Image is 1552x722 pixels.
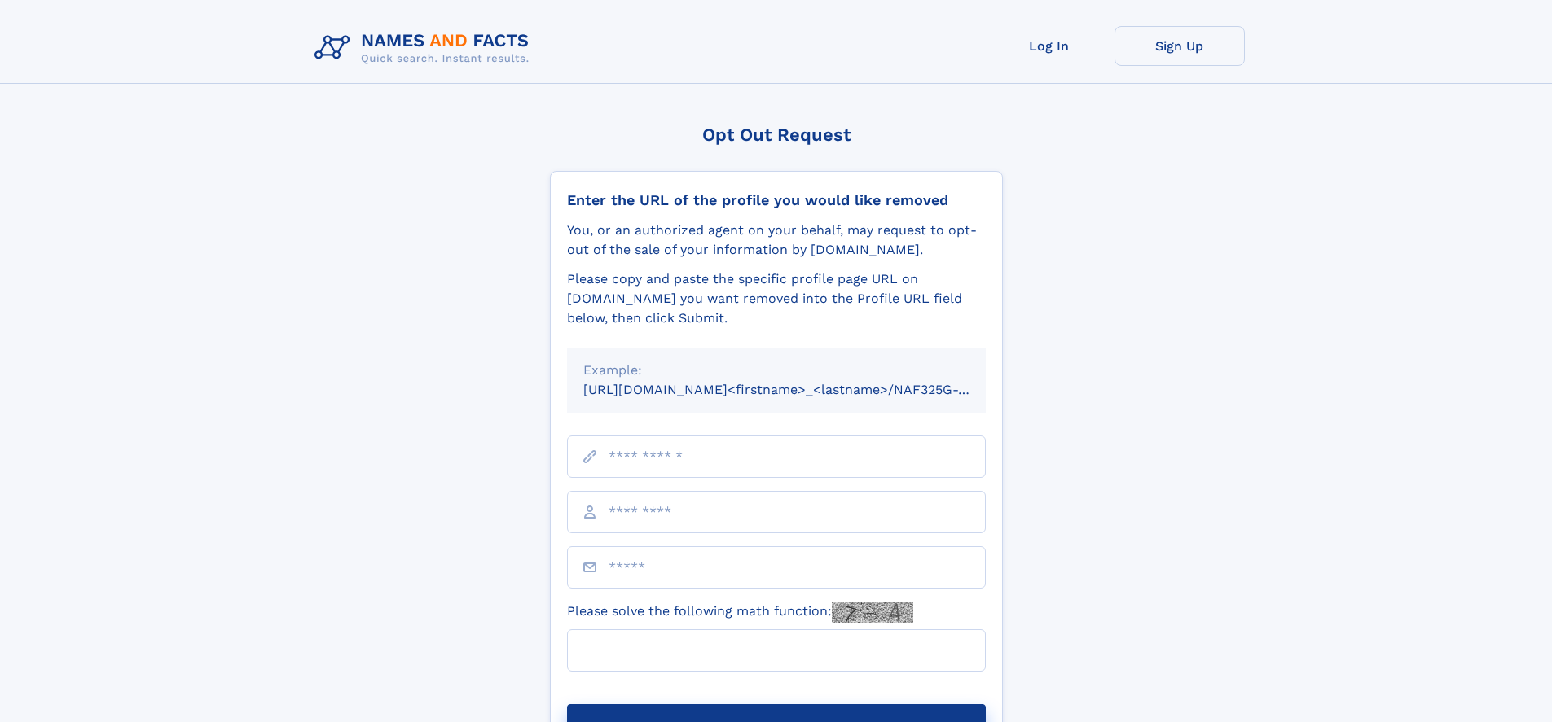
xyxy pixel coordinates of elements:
[1115,26,1245,66] a: Sign Up
[984,26,1115,66] a: Log In
[583,361,969,380] div: Example:
[567,269,986,328] div: Please copy and paste the specific profile page URL on [DOMAIN_NAME] you want removed into the Pr...
[583,382,1017,397] small: [URL][DOMAIN_NAME]<firstname>_<lastname>/NAF325G-xxxxxxxx
[308,26,543,70] img: Logo Names and Facts
[567,602,913,623] label: Please solve the following math function:
[567,191,986,209] div: Enter the URL of the profile you would like removed
[567,221,986,260] div: You, or an authorized agent on your behalf, may request to opt-out of the sale of your informatio...
[550,125,1003,145] div: Opt Out Request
